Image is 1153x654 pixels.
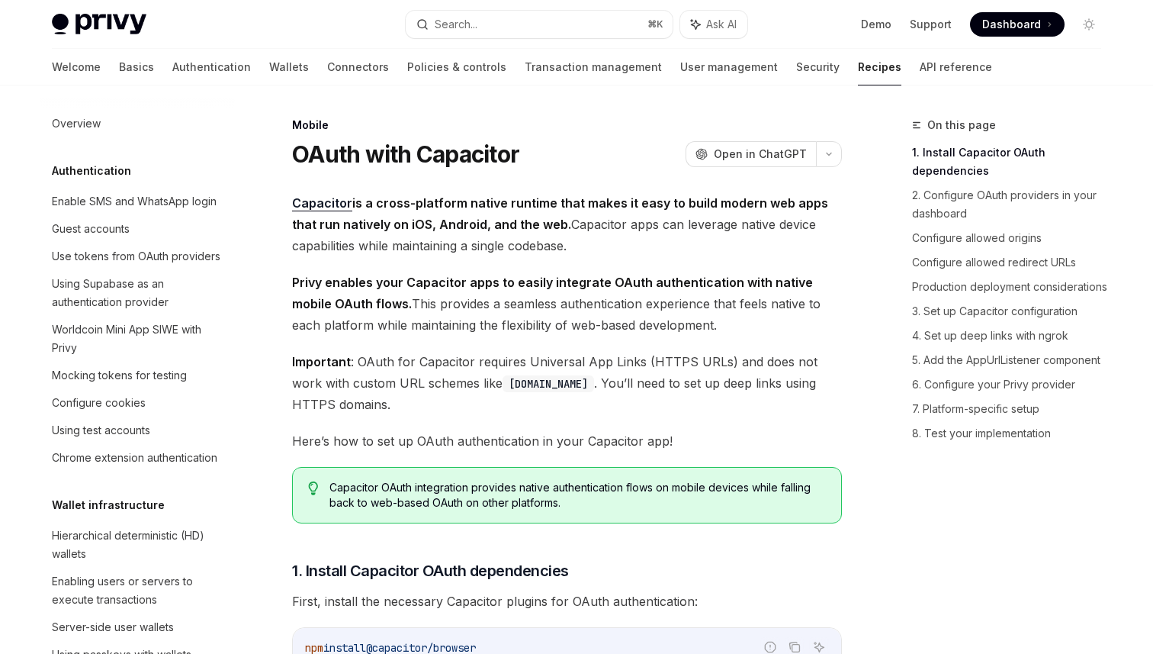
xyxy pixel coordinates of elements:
[858,49,901,85] a: Recipes
[861,17,891,32] a: Demo
[912,183,1113,226] a: 2. Configure OAuth providers in your dashboard
[292,560,569,582] span: 1. Install Capacitor OAuth dependencies
[52,14,146,35] img: light logo
[407,49,506,85] a: Policies & controls
[647,18,663,31] span: ⌘ K
[308,482,319,495] svg: Tip
[912,372,1113,397] a: 6. Configure your Privy provider
[292,140,519,168] h1: OAuth with Capacitor
[52,49,101,85] a: Welcome
[686,141,816,167] button: Open in ChatGPT
[52,192,217,211] div: Enable SMS and WhatsApp login
[52,162,131,180] h5: Authentication
[40,614,235,641] a: Server-side user wallets
[680,11,747,38] button: Ask AI
[912,348,1113,372] a: 5. Add the AppUrlListener component
[912,140,1113,183] a: 1. Install Capacitor OAuth dependencies
[920,49,992,85] a: API reference
[52,572,226,609] div: Enabling users or servers to execute transactions
[912,275,1113,299] a: Production deployment considerations
[40,316,235,362] a: Worldcoin Mini App SIWE with Privy
[1077,12,1101,37] button: Toggle dark mode
[912,397,1113,421] a: 7. Platform-specific setup
[52,114,101,133] div: Overview
[52,394,146,412] div: Configure cookies
[52,618,174,636] div: Server-side user wallets
[910,17,952,32] a: Support
[912,226,1113,250] a: Configure allowed origins
[40,270,235,316] a: Using Supabase as an authentication provider
[52,275,226,311] div: Using Supabase as an authentication provider
[52,421,150,440] div: Using test accounts
[292,591,842,612] span: First, install the necessary Capacitor plugins for OAuth authentication:
[119,49,154,85] a: Basics
[40,522,235,568] a: Hierarchical deterministic (HD) wallets
[52,449,217,467] div: Chrome extension authentication
[714,147,807,162] span: Open in ChatGPT
[292,275,813,311] strong: Privy enables your Capacitor apps to easily integrate OAuth authentication with native mobile OAu...
[292,430,842,452] span: Here’s how to set up OAuth authentication in your Capacitor app!
[52,321,226,357] div: Worldcoin Mini App SIWE with Privy
[927,116,996,134] span: On this page
[269,49,309,85] a: Wallets
[52,496,165,514] h5: Wallet infrastructure
[40,215,235,243] a: Guest accounts
[912,299,1113,324] a: 3. Set up Capacitor configuration
[292,195,828,232] strong: is a cross-platform native runtime that makes it easy to build modern web apps that run natively ...
[292,192,842,256] span: Capacitor apps can leverage native device capabilities while maintaining a single codebase.
[52,220,130,238] div: Guest accounts
[912,250,1113,275] a: Configure allowed redirect URLs
[52,527,226,563] div: Hierarchical deterministic (HD) wallets
[912,421,1113,446] a: 8. Test your implementation
[172,49,251,85] a: Authentication
[52,366,187,385] div: Mocking tokens for testing
[525,49,662,85] a: Transaction management
[912,324,1113,348] a: 4. Set up deep links with ngrok
[796,49,840,85] a: Security
[40,110,235,137] a: Overview
[292,351,842,415] span: : OAuth for Capacitor requires Universal App Links (HTTPS URLs) and does not work with custom URL...
[52,247,220,266] div: Use tokens from OAuth providers
[40,568,235,614] a: Enabling users or servers to execute transactions
[435,15,477,34] div: Search...
[40,444,235,472] a: Chrome extension authentication
[40,417,235,444] a: Using test accounts
[292,195,352,211] a: Capacitor
[706,17,737,32] span: Ask AI
[329,480,826,511] span: Capacitor OAuth integration provides native authentication flows on mobile devices while falling ...
[292,118,842,133] div: Mobile
[292,354,351,369] strong: Important
[40,389,235,417] a: Configure cookies
[503,375,594,392] code: [DOMAIN_NAME]
[327,49,389,85] a: Connectors
[970,12,1065,37] a: Dashboard
[40,188,235,215] a: Enable SMS and WhatsApp login
[982,17,1041,32] span: Dashboard
[292,272,842,336] span: This provides a seamless authentication experience that feels native to each platform while maint...
[680,49,778,85] a: User management
[40,243,235,270] a: Use tokens from OAuth providers
[40,362,235,389] a: Mocking tokens for testing
[406,11,673,38] button: Search...⌘K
